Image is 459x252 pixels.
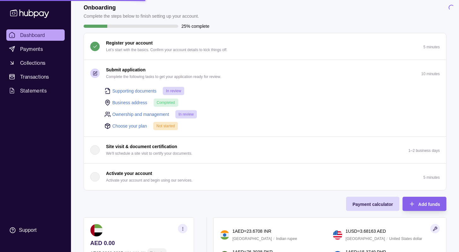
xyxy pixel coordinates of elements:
span: Collections [20,59,45,67]
p: Register your account [106,39,153,46]
img: us [333,230,342,240]
a: Transactions [6,71,65,82]
img: ae [90,224,103,237]
p: Submit application [106,66,145,73]
p: 1 AED = 23.6708 INR [232,228,271,235]
p: United States dollar [389,235,422,242]
button: Activate your account Activate your account and begin using our services.5 minutes [84,164,446,190]
p: 10 minutes [421,72,440,76]
a: Dashboard [6,29,65,41]
span: Transactions [20,73,49,81]
a: Business address [112,99,147,106]
p: We'll schedule a site visit to certify your documents. [106,150,192,157]
a: Supporting documents [112,87,156,94]
button: Add funds [403,197,446,211]
p: 1–2 business days [409,148,440,153]
p: Activate your account [106,170,152,177]
a: Collections [6,57,65,69]
p: / [274,235,274,242]
span: Dashboard [20,31,45,39]
span: Payment calculator [352,202,393,207]
button: Register your account Let's start with the basics. Confirm your account details to kick things of... [84,33,446,60]
span: In review [179,112,194,117]
p: [GEOGRAPHIC_DATA] [232,235,272,242]
p: 5 minutes [423,45,440,49]
a: Statements [6,85,65,96]
span: Statements [20,87,47,94]
p: AED 0.00 [90,240,187,247]
a: Support [6,224,65,237]
p: [GEOGRAPHIC_DATA] [345,235,385,242]
div: Submit application Complete the following tasks to get your application ready for review.10 minutes [84,87,446,136]
p: 5 minutes [423,175,440,180]
button: Site visit & document certification We'll schedule a site visit to certify your documents.1–2 bus... [84,137,446,163]
span: In review [166,89,181,93]
p: 1 USD = 3.68163 AED [345,228,386,235]
button: Payment calculator [346,197,399,211]
span: Not started [156,124,175,128]
div: Support [19,227,37,234]
p: Site visit & document certification [106,143,177,150]
span: Add funds [418,202,440,207]
p: Indian rupee [276,235,297,242]
img: in [220,230,229,240]
p: / [386,235,387,242]
p: Activate your account and begin using our services. [106,177,192,184]
p: Let's start with the basics. Confirm your account details to kick things off. [106,46,227,53]
button: Submit application Complete the following tasks to get your application ready for review.10 minutes [84,60,446,87]
a: Ownership and management [112,111,169,118]
p: 25% complete [181,23,209,30]
p: Complete the steps below to finish setting up your account. [84,13,199,20]
h1: Onboarding [84,4,199,11]
a: Payments [6,43,65,55]
p: Complete the following tasks to get your application ready for review. [106,73,221,80]
span: Completed [157,100,175,105]
a: Choose your plan [112,123,147,129]
span: Payments [20,45,43,53]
